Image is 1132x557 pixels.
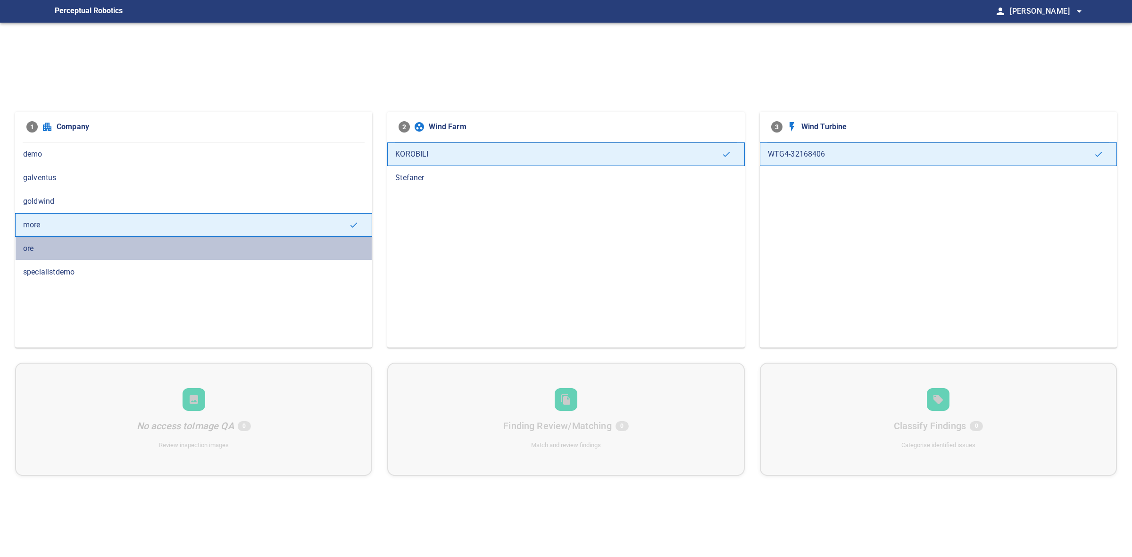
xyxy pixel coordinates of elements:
[23,149,364,160] span: demo
[395,172,736,183] span: Stefaner
[26,121,38,133] span: 1
[15,260,372,284] div: specialistdemo
[771,121,782,133] span: 3
[399,121,410,133] span: 2
[23,243,364,254] span: ore
[387,142,744,166] div: KOROBILI
[23,266,364,278] span: specialistdemo
[801,121,1106,133] span: Wind Turbine
[15,190,372,213] div: goldwind
[1006,2,1085,21] button: [PERSON_NAME]
[55,4,123,19] figcaption: Perceptual Robotics
[23,172,364,183] span: galventus
[23,196,364,207] span: goldwind
[57,121,361,133] span: Company
[15,213,372,237] div: more
[15,166,372,190] div: galventus
[1010,5,1085,18] span: [PERSON_NAME]
[1074,6,1085,17] span: arrow_drop_down
[395,149,721,160] span: KOROBILI
[387,166,744,190] div: Stefaner
[995,6,1006,17] span: person
[15,142,372,166] div: demo
[23,219,349,231] span: more
[768,149,1094,160] span: WTG4-32168406
[429,121,733,133] span: Wind Farm
[15,237,372,260] div: ore
[760,142,1117,166] div: WTG4-32168406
